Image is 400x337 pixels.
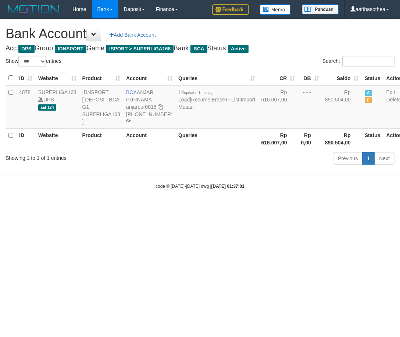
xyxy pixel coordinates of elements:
[212,97,239,103] a: EraseTFList
[322,128,362,149] th: Rp 890.504,00
[322,56,394,67] label: Search:
[258,71,298,85] th: CR: activate to sort column ascending
[178,89,255,110] span: | | |
[191,97,210,103] a: Resume
[178,97,190,103] a: Load
[35,128,79,149] th: Website
[386,89,395,95] a: Edit
[298,85,322,129] td: - - -
[105,29,160,41] a: Add Bank Account
[106,45,174,53] span: ISPORT > SUPERLIGA168
[6,56,61,67] label: Show entries
[342,56,394,67] input: Search:
[374,152,394,165] a: Next
[18,45,35,53] span: DPS
[18,56,46,67] select: Showentries
[79,128,124,149] th: Product
[258,85,298,129] td: Rp 616.007,00
[79,71,124,85] th: Product: activate to sort column ascending
[178,89,214,95] span: 14
[212,4,249,15] img: Feedback.jpg
[38,104,56,111] span: aaf-124
[260,4,291,15] img: Button%20Memo.svg
[175,71,258,85] th: Queries: activate to sort column ascending
[126,119,131,125] a: Copy 4062281620 to clipboard
[298,71,322,85] th: DB: activate to sort column ascending
[123,71,175,85] th: Account: activate to sort column ascending
[126,89,137,95] span: BCA
[38,89,76,95] a: SUPERLIGA168
[302,4,339,14] img: panduan.png
[158,104,163,110] a: Copy anjarpur0015 to clipboard
[16,128,35,149] th: ID
[365,97,372,103] span: Paused
[79,85,124,129] td: IDNSPORT [ DEPOSIT BCA G1 SUPERLIGA168 ]
[365,90,372,96] span: Active
[6,26,394,41] h1: Bank Account
[228,45,249,53] span: Active
[35,85,79,129] td: DPS
[298,128,322,149] th: Rp 0,00
[211,184,244,189] strong: [DATE] 01:37:01
[333,152,362,165] a: Previous
[6,151,161,162] div: Showing 1 to 1 of 1 entries
[55,45,86,53] span: IDNSPORT
[123,128,175,149] th: Account
[178,97,255,110] a: Import Mutasi
[322,85,362,129] td: Rp 890.504,00
[258,128,298,149] th: Rp 616.007,00
[156,184,244,189] small: code © [DATE]-[DATE] dwg |
[322,71,362,85] th: Saldo: activate to sort column ascending
[6,4,61,15] img: MOTION_logo.png
[16,85,35,129] td: 4878
[126,104,157,110] a: anjarpur0015
[35,71,79,85] th: Website: activate to sort column ascending
[190,45,207,53] span: BCA
[184,91,215,95] span: updated 1 min ago
[6,45,394,52] h4: Acc: Group: Game: Bank: Status:
[16,71,35,85] th: ID: activate to sort column ascending
[362,128,383,149] th: Status
[362,152,375,165] a: 1
[175,128,258,149] th: Queries
[362,71,383,85] th: Status
[123,85,175,129] td: ANJAR PURNAMA [PHONE_NUMBER]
